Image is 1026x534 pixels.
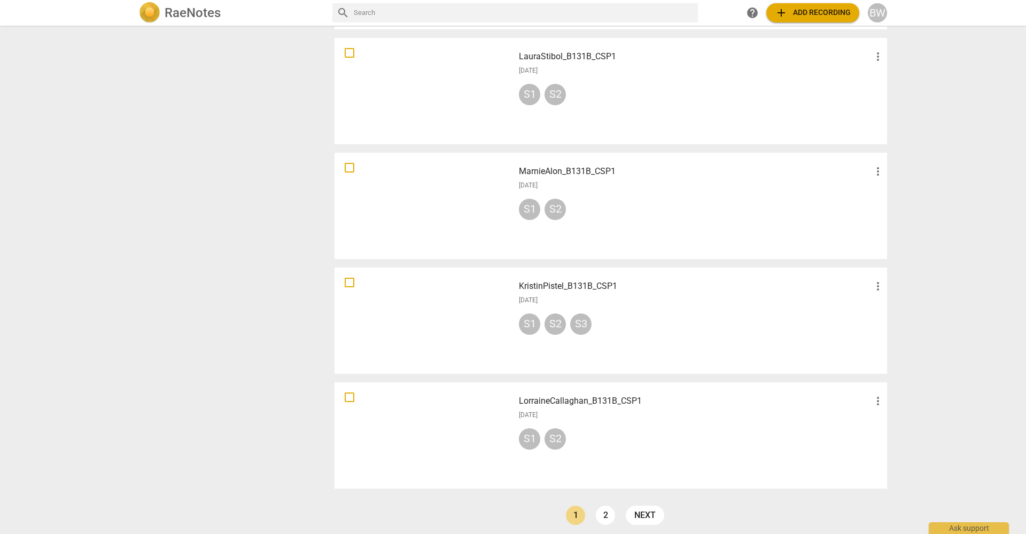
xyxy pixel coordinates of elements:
[519,428,540,450] div: S1
[545,84,566,105] div: S2
[545,428,566,450] div: S2
[775,6,851,19] span: Add recording
[519,165,872,178] h3: MarnieAlon_B131B_CSP1
[165,5,221,20] h2: RaeNotes
[338,386,883,485] a: LorraineCallaghan_B131B_CSP1[DATE]S1S2
[519,313,540,335] div: S1
[338,42,883,140] a: LauraStibol_B131B_CSP1[DATE]S1S2
[566,506,585,525] a: Page 1 is your current page
[519,395,872,407] h3: LorraineCallaghan_B131B_CSP1
[139,2,160,23] img: Logo
[519,50,872,63] h3: LauraStibol_B131B_CSP1
[519,66,538,75] span: [DATE]
[596,506,615,525] a: Page 2
[519,280,872,293] h3: KristinPistel_B131B_CSP1
[775,6,788,19] span: add
[545,199,566,220] div: S2
[139,2,324,23] a: LogoRaeNotes
[337,6,349,19] span: search
[519,199,540,220] div: S1
[519,411,538,420] span: [DATE]
[626,506,664,525] a: next
[570,313,592,335] div: S3
[519,84,540,105] div: S1
[929,522,1009,534] div: Ask support
[545,313,566,335] div: S2
[519,181,538,190] span: [DATE]
[743,3,762,22] a: Help
[746,6,759,19] span: help
[519,296,538,305] span: [DATE]
[354,4,694,21] input: Search
[872,395,884,407] span: more_vert
[766,3,859,22] button: Upload
[338,271,883,370] a: KristinPistel_B131B_CSP1[DATE]S1S2S3
[868,3,887,22] button: BW
[872,50,884,63] span: more_vert
[872,165,884,178] span: more_vert
[338,156,883,255] a: MarnieAlon_B131B_CSP1[DATE]S1S2
[872,280,884,293] span: more_vert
